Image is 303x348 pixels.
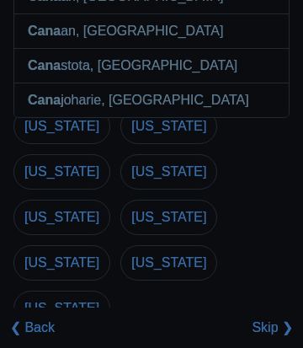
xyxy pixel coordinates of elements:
a: ❮ Back [10,318,55,338]
li: joharie, [GEOGRAPHIC_DATA] [14,83,289,117]
a: [US_STATE] [120,200,217,235]
strong: Cana [28,58,61,72]
a: [US_STATE] [120,109,217,144]
strong: Cana [28,24,61,38]
a: [US_STATE] [120,154,217,190]
a: [US_STATE] [13,154,110,190]
li: an, [GEOGRAPHIC_DATA] [14,14,289,49]
a: [US_STATE] [13,245,110,281]
li: stota, [GEOGRAPHIC_DATA] [14,49,289,83]
a: [US_STATE] [13,200,110,235]
a: Skip ❯ [252,318,293,338]
a: [US_STATE] [120,245,217,281]
strong: Cana [28,93,61,107]
a: [US_STATE] [13,291,110,326]
a: [US_STATE] [13,109,110,144]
